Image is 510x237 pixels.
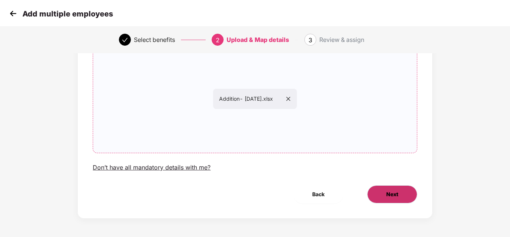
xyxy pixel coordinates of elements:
[93,164,211,171] div: Don’t have all mandatory details with me?
[122,37,128,43] span: check
[134,34,175,46] div: Select benefits
[312,190,325,198] span: Back
[227,34,289,46] div: Upload & Map details
[216,36,219,44] span: 2
[219,95,291,102] span: Addition- [DATE].xlsx
[294,185,343,203] button: Back
[7,8,19,19] img: svg+xml;base64,PHN2ZyB4bWxucz0iaHR0cDovL3d3dy53My5vcmcvMjAwMC9zdmciIHdpZHRoPSIzMCIgaGVpZ2h0PSIzMC...
[319,34,364,46] div: Review & assign
[286,96,291,101] span: close
[386,190,398,198] span: Next
[367,185,417,203] button: Next
[22,9,113,18] p: Add multiple employees
[308,36,312,44] span: 3
[93,45,417,153] span: Addition- [DATE].xlsx close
